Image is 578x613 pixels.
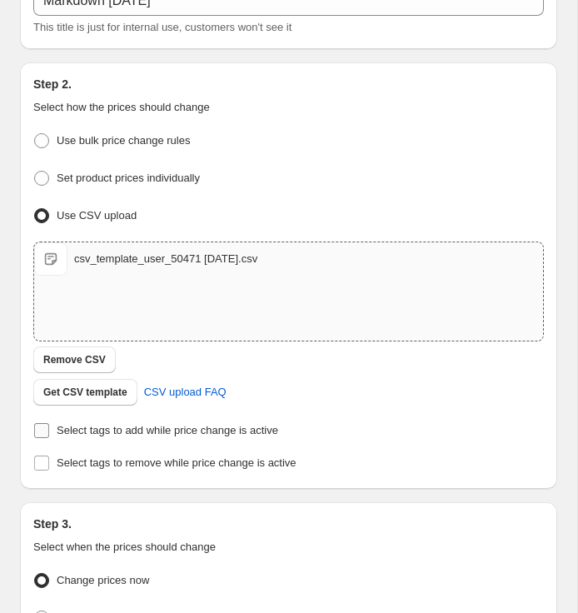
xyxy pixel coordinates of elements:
h2: Step 2. [33,76,544,92]
div: csv_template_user_50471 [DATE].csv [74,251,257,267]
p: Select how the prices should change [33,99,544,116]
span: Use bulk price change rules [57,134,190,147]
span: Remove CSV [43,353,106,366]
span: Get CSV template [43,386,127,399]
button: Get CSV template [33,379,137,406]
a: CSV upload FAQ [134,379,237,406]
span: Use CSV upload [57,209,137,222]
span: Select tags to remove while price change is active [57,456,296,469]
span: Set product prices individually [57,172,200,184]
span: Change prices now [57,574,149,586]
span: CSV upload FAQ [144,384,227,401]
p: Select when the prices should change [33,539,544,556]
span: Select tags to add while price change is active [57,424,278,436]
span: This title is just for internal use, customers won't see it [33,21,291,33]
button: Remove CSV [33,346,116,373]
h2: Step 3. [33,516,544,532]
